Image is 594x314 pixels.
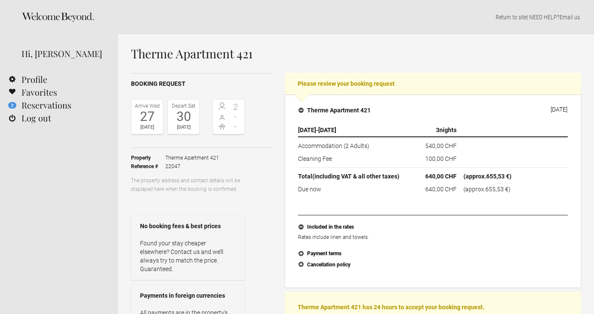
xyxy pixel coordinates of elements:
[229,112,243,121] span: -
[298,260,568,271] button: Cancellation policy
[485,186,509,193] flynt-currency: 655,53 €
[560,14,580,21] a: Email us
[436,127,439,133] span: 3
[131,47,581,60] h1: Therme Apartment 421
[229,103,243,111] span: 2
[285,73,581,94] h2: Please review your booking request
[425,142,457,149] flynt-currency: 540,00 CHF
[131,154,165,162] strong: Property
[298,124,406,137] th: -
[299,106,371,115] h4: Therme Apartment 421
[551,106,567,113] div: [DATE]
[131,162,165,171] strong: Reference #
[165,154,219,162] span: Therme Apartment 421
[463,186,511,193] span: (approx. )
[140,239,236,273] p: Found your stay cheaper elsewhere? Contact us and we’ll always try to match the price. Guaranteed.
[486,173,509,180] flynt-currency: 655,53 €
[298,304,484,311] strong: Therme Apartment 421 has 24 hours to accept your booking request.
[170,123,197,132] div: [DATE]
[298,152,406,168] td: Cleaning Fee
[131,13,581,21] p: | NEED HELP? .
[298,183,406,193] td: Due now
[292,101,574,119] button: Therme Apartment 421 [DATE]
[21,47,105,60] div: Hi, [PERSON_NAME]
[318,127,336,133] span: [DATE]
[165,162,219,171] span: 22047
[229,122,243,131] span: -
[425,186,457,193] flynt-currency: 640,00 CHF
[134,110,161,123] div: 27
[298,222,568,233] button: Included in the rates
[298,137,406,152] td: Accommodation (2 Adults)
[140,291,236,300] strong: Payments in foreign currencies
[425,155,457,162] flynt-currency: 100,00 CHF
[425,173,457,180] flynt-currency: 640,00 CHF
[298,248,568,260] button: Payment terms
[131,176,245,193] p: The property address and contact details will be displayed here when the booking is confirmed.
[496,14,527,21] a: Return to site
[298,127,316,133] span: [DATE]
[312,173,399,180] span: (including VAT & all other taxes)
[170,110,197,123] div: 30
[406,124,460,137] th: nights
[463,173,512,180] span: (approx. )
[140,222,236,230] strong: No booking fees & best prices
[134,102,161,110] div: Arrive Wed
[298,233,568,242] p: Rates include linen and towels.
[134,123,161,132] div: [DATE]
[170,102,197,110] div: Depart Sat
[8,102,16,109] flynt-notification-badge: 2
[131,79,274,88] h2: Booking request
[298,168,406,183] th: Total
